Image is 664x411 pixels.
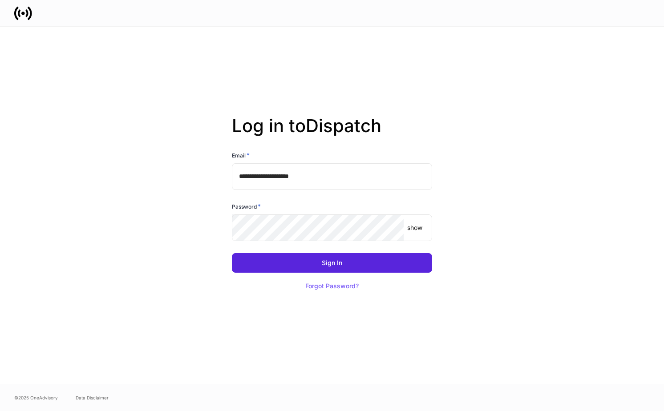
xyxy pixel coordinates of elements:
button: Forgot Password? [294,276,370,296]
div: Forgot Password? [305,283,359,289]
p: show [407,223,422,232]
h6: Password [232,202,261,211]
h2: Log in to Dispatch [232,115,432,151]
button: Sign In [232,253,432,273]
h6: Email [232,151,250,160]
a: Data Disclaimer [76,394,109,401]
div: Sign In [322,260,342,266]
span: © 2025 OneAdvisory [14,394,58,401]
